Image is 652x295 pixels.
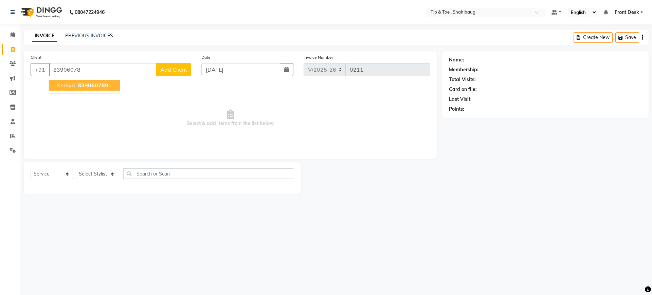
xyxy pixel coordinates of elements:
button: Create New [574,32,613,43]
span: Shreya [57,82,75,89]
a: PREVIOUS INVOICES [65,33,113,39]
span: 83906078 [78,82,105,89]
label: Date [201,54,211,60]
img: logo [17,3,64,22]
button: Add Client [156,63,191,76]
div: Card on file: [449,86,477,93]
button: +91 [31,63,50,76]
input: Search or Scan [123,168,294,179]
a: INVOICE [32,30,57,42]
span: Add Client [160,66,187,73]
div: Points: [449,106,464,113]
div: Name: [449,56,464,63]
span: Select & add items from the list below [31,84,430,152]
b: 08047224946 [75,3,105,22]
label: Client [31,54,41,60]
div: Total Visits: [449,76,476,83]
ngb-highlight: 91 [76,82,112,89]
div: Membership: [449,66,478,73]
div: Last Visit: [449,96,472,103]
label: Invoice Number [304,54,333,60]
span: Front Desk [615,9,639,16]
input: Search by Name/Mobile/Email/Code [49,63,157,76]
button: Save [615,32,639,43]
